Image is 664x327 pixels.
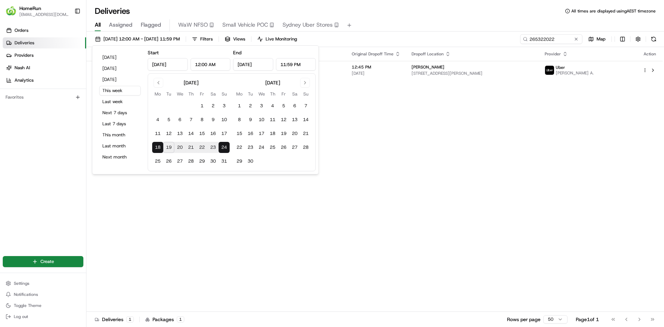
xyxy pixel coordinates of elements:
[649,34,658,44] button: Refresh
[234,100,245,111] button: 1
[95,21,101,29] span: All
[289,114,300,125] button: 13
[15,77,34,83] span: Analytics
[152,114,163,125] button: 4
[196,100,207,111] button: 1
[174,114,185,125] button: 6
[597,36,606,42] span: Map
[145,316,184,323] div: Packages
[233,36,245,42] span: Views
[256,100,267,111] button: 3
[289,90,300,98] th: Saturday
[222,21,268,29] span: Small Vehicle POC
[3,62,86,73] a: Nash AI
[163,142,174,153] button: 19
[103,36,180,42] span: [DATE] 12:00 AM - [DATE] 11:59 PM
[219,142,230,153] button: 24
[3,290,83,299] button: Notifications
[507,316,541,323] p: Rows per page
[300,142,311,153] button: 28
[233,58,273,71] input: Date
[185,142,196,153] button: 21
[256,128,267,139] button: 17
[14,314,28,319] span: Log out
[412,71,534,76] span: [STREET_ADDRESS][PERSON_NAME]
[219,100,230,111] button: 3
[245,90,256,98] th: Tuesday
[196,128,207,139] button: 15
[152,142,163,153] button: 18
[219,90,230,98] th: Sunday
[185,128,196,139] button: 14
[99,130,141,140] button: This month
[6,6,17,17] img: HomeRun
[256,114,267,125] button: 10
[152,156,163,167] button: 25
[267,100,278,111] button: 4
[207,142,219,153] button: 23
[99,75,141,84] button: [DATE]
[3,37,86,48] a: Deliveries
[219,128,230,139] button: 17
[3,301,83,310] button: Toggle Theme
[3,92,83,103] div: Favorites
[178,21,208,29] span: WaW NFSO
[92,34,183,44] button: [DATE] 12:00 AM - [DATE] 11:59 PM
[234,90,245,98] th: Monday
[3,75,86,86] a: Analytics
[189,34,216,44] button: Filters
[585,34,609,44] button: Map
[163,128,174,139] button: 12
[148,49,159,56] label: Start
[99,108,141,118] button: Next 7 days
[109,21,132,29] span: Assigned
[352,51,394,57] span: Original Dropoff Time
[233,49,241,56] label: End
[545,51,561,57] span: Provider
[184,79,199,86] div: [DATE]
[256,90,267,98] th: Wednesday
[99,86,141,96] button: This week
[300,90,311,98] th: Sunday
[185,114,196,125] button: 7
[267,142,278,153] button: 25
[267,114,278,125] button: 11
[352,64,400,70] span: 12:45 PM
[15,27,28,34] span: Orders
[3,256,83,267] button: Create
[200,36,213,42] span: Filters
[245,128,256,139] button: 16
[520,34,582,44] input: Type to search
[276,58,316,71] input: Time
[185,156,196,167] button: 28
[571,8,656,14] span: All times are displayed using AEST timezone
[234,156,245,167] button: 29
[196,90,207,98] th: Friday
[278,100,289,111] button: 5
[207,100,219,111] button: 2
[174,142,185,153] button: 20
[289,128,300,139] button: 20
[219,114,230,125] button: 10
[266,36,297,42] span: Live Monitoring
[99,53,141,62] button: [DATE]
[177,316,184,323] div: 1
[289,142,300,153] button: 27
[196,114,207,125] button: 8
[283,21,333,29] span: Sydney Uber Stores
[412,51,444,57] span: Dropoff Location
[40,258,54,265] span: Create
[254,34,300,44] button: Live Monitoring
[163,90,174,98] th: Tuesday
[152,90,163,98] th: Monday
[174,128,185,139] button: 13
[3,3,72,19] button: HomeRunHomeRun[EMAIL_ADDRESS][DOMAIN_NAME]
[3,279,83,288] button: Settings
[191,58,231,71] input: Time
[643,51,657,57] div: Action
[141,21,161,29] span: Flagged
[556,70,594,76] span: [PERSON_NAME] A.
[154,78,163,88] button: Go to previous month
[14,303,41,308] span: Toggle Theme
[15,40,34,46] span: Deliveries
